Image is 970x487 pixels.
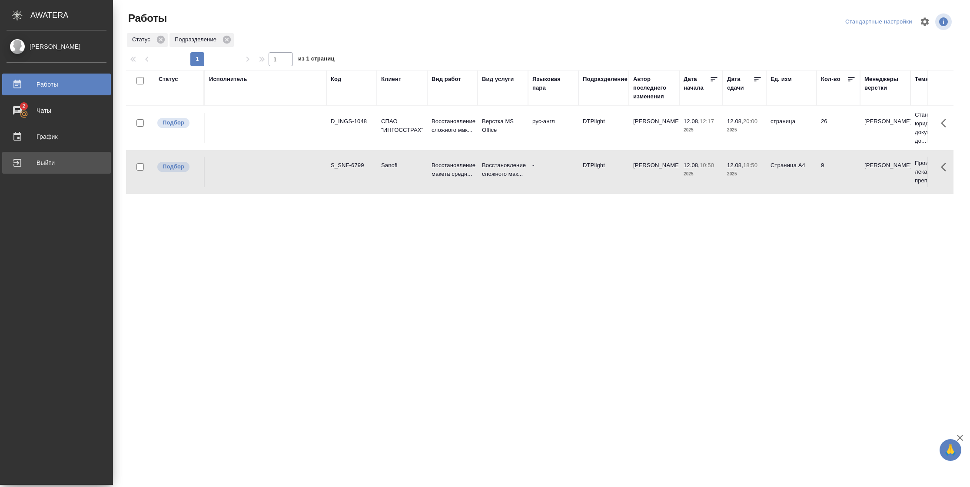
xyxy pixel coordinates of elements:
[700,162,714,168] p: 10:50
[169,33,234,47] div: Подразделение
[127,33,168,47] div: Статус
[2,152,111,174] a: Выйти
[915,159,957,185] p: Производство лекарственных препаратов
[381,117,423,134] p: СПАО "ИНГОССТРАХ"
[727,162,743,168] p: 12.08,
[914,11,935,32] span: Настроить таблицу
[30,7,113,24] div: AWATERA
[766,157,817,187] td: Страница А4
[915,111,957,145] p: Стандартные юридические документы, до...
[684,118,700,124] p: 12.08,
[528,157,578,187] td: -
[532,75,574,92] div: Языковая пара
[17,102,30,111] span: 2
[727,126,762,134] p: 2025
[163,118,184,127] p: Подбор
[331,161,372,170] div: S_SNF-6799
[2,126,111,148] a: График
[7,78,106,91] div: Работы
[2,74,111,95] a: Работы
[331,75,341,84] div: Код
[432,117,473,134] p: Восстановление сложного мак...
[684,170,718,178] p: 2025
[126,11,167,25] span: Работы
[482,161,524,178] p: Восстановление сложного мак...
[936,157,957,178] button: Здесь прячутся важные кнопки
[915,75,941,84] div: Тематика
[864,117,906,126] p: [PERSON_NAME]
[684,75,710,92] div: Дата начала
[432,75,461,84] div: Вид работ
[629,113,679,143] td: [PERSON_NAME]
[700,118,714,124] p: 12:17
[578,113,629,143] td: DTPlight
[817,157,860,187] td: 9
[935,13,953,30] span: Посмотреть информацию
[684,162,700,168] p: 12.08,
[727,118,743,124] p: 12.08,
[156,161,199,173] div: Можно подбирать исполнителей
[817,113,860,143] td: 26
[7,42,106,51] div: [PERSON_NAME]
[633,75,675,101] div: Автор последнего изменения
[578,157,629,187] td: DTPlight
[163,162,184,171] p: Подбор
[528,113,578,143] td: рус-англ
[771,75,792,84] div: Ед. изм
[381,75,401,84] div: Клиент
[482,75,514,84] div: Вид услуги
[298,54,335,66] span: из 1 страниц
[482,117,524,134] p: Верстка MS Office
[843,15,914,29] div: split button
[864,75,906,92] div: Менеджеры верстки
[743,118,757,124] p: 20:00
[209,75,247,84] div: Исполнитель
[684,126,718,134] p: 2025
[864,161,906,170] p: [PERSON_NAME]
[821,75,840,84] div: Кол-во
[175,35,219,44] p: Подразделение
[943,441,958,459] span: 🙏
[2,100,111,121] a: 2Чаты
[583,75,628,84] div: Подразделение
[432,161,473,178] p: Восстановление макета средн...
[331,117,372,126] div: D_INGS-1048
[743,162,757,168] p: 18:50
[7,130,106,143] div: График
[936,113,957,134] button: Здесь прячутся важные кнопки
[727,75,753,92] div: Дата сдачи
[159,75,178,84] div: Статус
[766,113,817,143] td: страница
[940,439,961,461] button: 🙏
[629,157,679,187] td: [PERSON_NAME]
[7,156,106,169] div: Выйти
[381,161,423,170] p: Sanofi
[156,117,199,129] div: Можно подбирать исполнителей
[7,104,106,117] div: Чаты
[132,35,153,44] p: Статус
[727,170,762,178] p: 2025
